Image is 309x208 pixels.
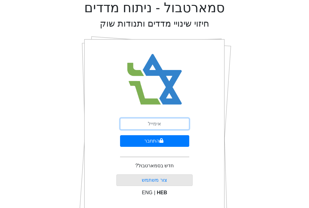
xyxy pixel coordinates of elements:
[120,118,189,130] input: אימייל
[100,18,209,29] h2: חיזוי שינויי מדדים ותנודות שוק
[142,190,153,195] span: ENG
[121,46,188,113] img: Smart Bull
[120,135,189,147] button: התחבר
[116,174,193,186] button: צור משתמש
[142,177,167,183] a: צור משתמש
[154,190,155,195] span: |
[135,162,174,169] p: חדש בסמארטבול?
[157,190,167,195] span: HEB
